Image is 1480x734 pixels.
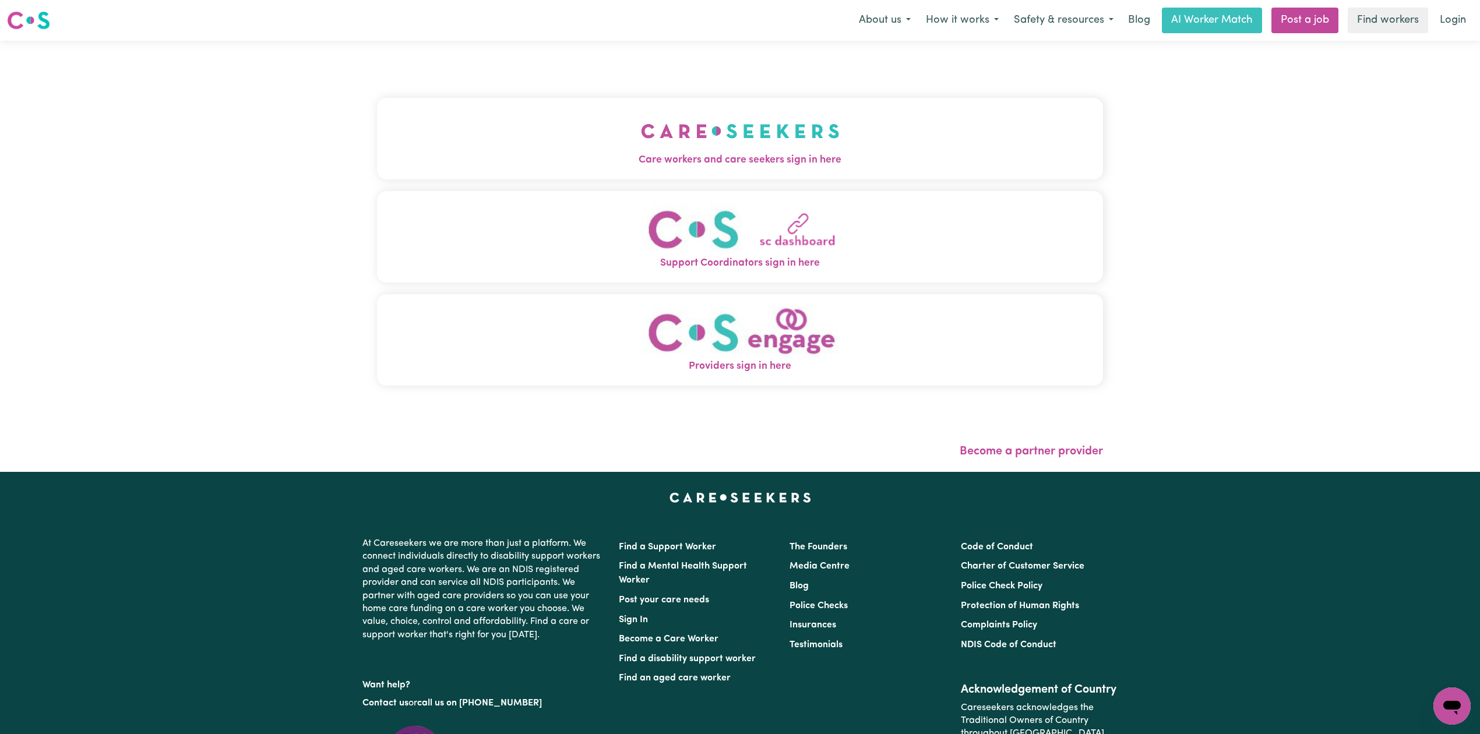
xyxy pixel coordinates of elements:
a: Blog [1121,8,1157,33]
a: Contact us [362,698,408,708]
span: Providers sign in here [377,359,1103,374]
img: Careseekers logo [7,10,50,31]
a: AI Worker Match [1162,8,1262,33]
a: Post a job [1271,8,1338,33]
a: call us on [PHONE_NUMBER] [417,698,542,708]
button: Support Coordinators sign in here [377,191,1103,283]
a: Code of Conduct [961,542,1033,552]
a: Find workers [1348,8,1428,33]
a: Blog [790,581,809,591]
a: Become a Care Worker [619,634,718,644]
button: How it works [918,8,1006,33]
iframe: Button to launch messaging window [1433,687,1471,725]
a: Police Check Policy [961,581,1042,591]
span: Support Coordinators sign in here [377,256,1103,271]
a: Sign In [619,615,648,624]
p: At Careseekers we are more than just a platform. We connect individuals directly to disability su... [362,532,605,646]
a: Charter of Customer Service [961,562,1084,571]
a: Complaints Policy [961,620,1037,630]
p: Want help? [362,674,605,691]
a: Protection of Human Rights [961,601,1079,611]
a: The Founders [790,542,847,552]
a: Find an aged care worker [619,673,731,683]
a: Find a disability support worker [619,654,756,664]
button: Providers sign in here [377,294,1103,386]
a: Police Checks [790,601,848,611]
a: Post your care needs [619,595,709,605]
button: About us [851,8,918,33]
a: Find a Support Worker [619,542,716,552]
span: Care workers and care seekers sign in here [377,153,1103,168]
a: Careseekers home page [669,493,811,502]
button: Care workers and care seekers sign in here [377,98,1103,179]
a: NDIS Code of Conduct [961,640,1056,650]
p: or [362,692,605,714]
a: Testimonials [790,640,843,650]
a: Find a Mental Health Support Worker [619,562,747,585]
button: Safety & resources [1006,8,1121,33]
a: Media Centre [790,562,850,571]
h2: Acknowledgement of Country [961,683,1118,697]
a: Become a partner provider [960,446,1103,457]
a: Careseekers logo [7,7,50,34]
a: Insurances [790,620,836,630]
a: Login [1433,8,1473,33]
